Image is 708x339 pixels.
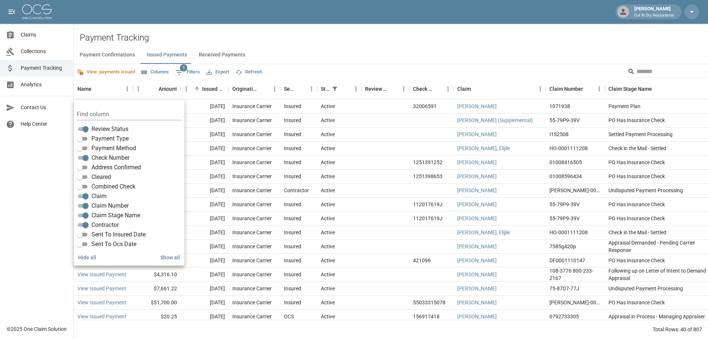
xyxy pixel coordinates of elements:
[159,79,177,99] div: Amount
[74,46,141,64] button: Payment Confirmations
[608,187,683,194] div: Undisputed Payment Processing
[232,79,259,99] div: Originating From
[181,100,229,114] div: [DATE]
[181,156,229,170] div: [DATE]
[457,299,497,306] a: [PERSON_NAME]
[321,103,335,110] div: Active
[457,257,497,264] a: [PERSON_NAME]
[193,46,251,64] button: Received Payments
[549,117,580,124] div: 55-79P9-39V
[140,66,171,78] button: Select columns
[232,313,272,320] div: Insurance Carrier
[77,285,126,292] a: View Issued Payment
[181,184,229,198] div: [DATE]
[608,145,666,152] div: Check in the Mail - Settled
[74,100,184,266] div: Select columns
[549,131,569,138] div: I1S2508
[549,267,601,282] div: 108-3776 800-233-2167
[284,187,309,194] div: Contractor
[549,313,579,320] div: 0792733305
[457,131,497,138] a: [PERSON_NAME]
[22,4,52,19] img: ocs-logo-white-transparent.png
[330,84,340,94] div: 1 active filter
[133,310,181,324] div: $20.25
[549,299,601,306] div: CAHO-00263812
[122,83,133,94] button: Menu
[174,66,202,78] button: Show filters
[442,83,454,94] button: Menu
[181,282,229,296] div: [DATE]
[284,271,301,278] div: Insured
[192,84,202,94] button: Sort
[284,79,296,99] div: Sent To
[91,211,140,220] span: Claim Stage Name
[91,153,129,162] span: Check Number
[284,243,301,250] div: Insured
[457,229,510,236] a: [PERSON_NAME], Elijile
[181,79,229,99] div: Issued Date
[413,79,432,99] div: Check Number
[75,251,99,264] button: Hide all
[4,4,19,19] button: open drawer
[321,187,335,194] div: Active
[608,285,683,292] div: Undisputed Payment Processing
[321,313,335,320] div: Active
[181,212,229,226] div: [DATE]
[317,79,361,99] div: Status
[232,201,272,208] div: Insurance Carrier
[549,285,579,292] div: 75-87D7-77J
[181,128,229,142] div: [DATE]
[21,104,67,111] span: Contact Us
[321,131,335,138] div: Active
[232,285,272,292] div: Insurance Carrier
[535,83,546,94] button: Menu
[398,83,409,94] button: Menu
[457,201,497,208] a: [PERSON_NAME]
[413,313,440,320] div: 156917418
[608,313,705,320] div: Appraisal in Process - Managing Appraiser
[232,257,272,264] div: Insurance Carrier
[457,173,497,180] a: [PERSON_NAME]
[457,285,497,292] a: [PERSON_NAME]
[180,64,187,72] span: 1
[284,215,301,222] div: Insured
[74,79,133,99] div: Name
[75,66,137,78] button: View: payments issued
[229,79,280,99] div: Originating From
[549,103,570,110] div: 1071938
[432,84,442,94] button: Sort
[409,79,454,99] div: Check Number
[457,103,497,110] a: [PERSON_NAME]
[21,120,67,128] span: Help Center
[284,285,301,292] div: Insured
[608,173,665,180] div: PO Has Insurance Check
[232,131,272,138] div: Insurance Carrier
[457,215,497,222] a: [PERSON_NAME]
[549,159,582,166] div: 01008416505
[232,117,272,124] div: Insurance Carrier
[91,134,129,143] span: Payment Type
[284,131,301,138] div: Insured
[181,254,229,268] div: [DATE]
[549,173,582,180] div: 01008596434
[91,182,135,191] span: Combined Check
[234,66,264,78] button: Refresh
[413,299,445,306] div: 55033315078
[321,201,335,208] div: Active
[280,79,317,99] div: Sent To
[388,84,398,94] button: Sort
[457,271,497,278] a: [PERSON_NAME]
[457,187,497,194] a: [PERSON_NAME]
[181,198,229,212] div: [DATE]
[457,243,497,250] a: [PERSON_NAME]
[91,192,107,201] span: Claim
[77,299,126,306] a: View Issued Payment
[413,103,437,110] div: 32006591
[549,257,585,264] div: DF0001110147
[157,251,183,264] button: Show all
[634,13,674,19] p: Cut N Dry Restoration
[549,79,583,99] div: Claim Number
[232,243,272,250] div: Insurance Carrier
[181,296,229,310] div: [DATE]
[653,326,702,333] div: Total Rows: 40 of 807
